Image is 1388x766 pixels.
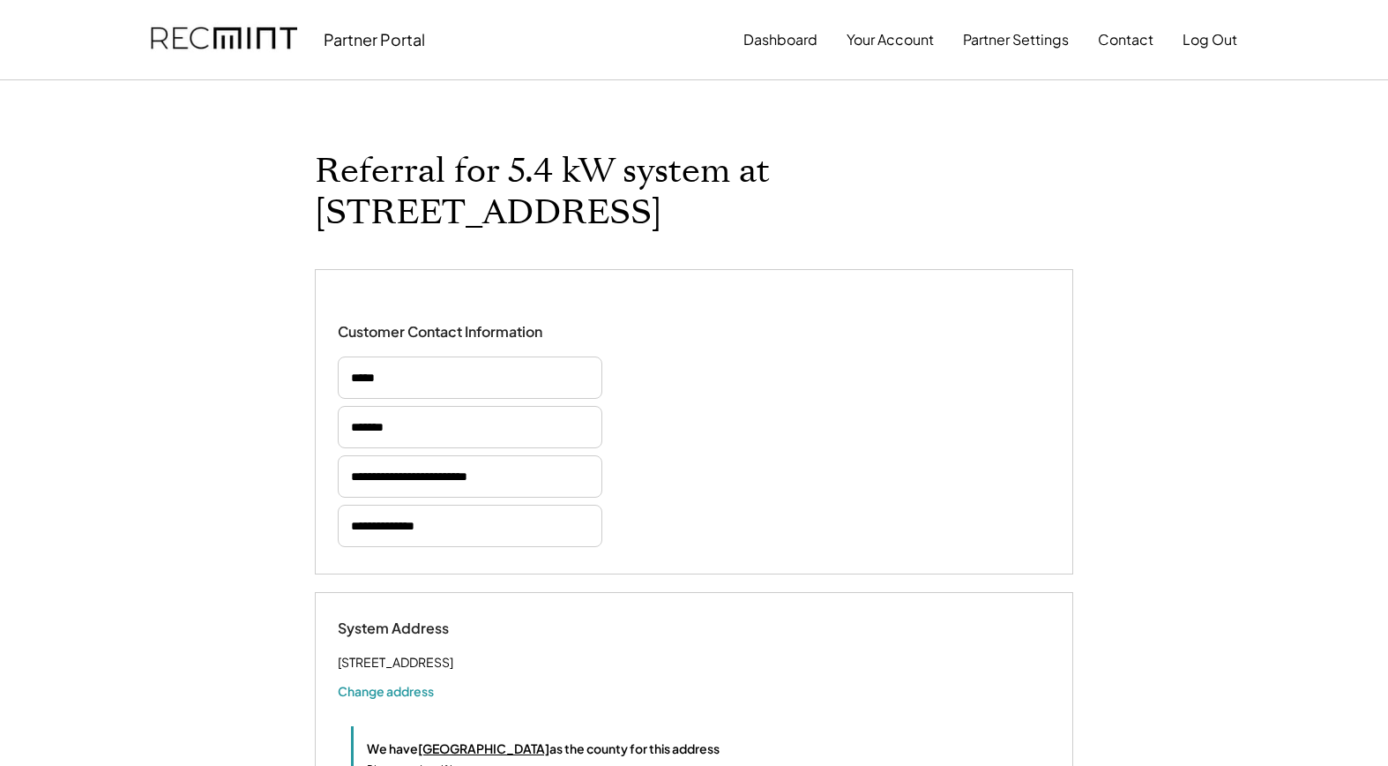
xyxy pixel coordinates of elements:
[338,682,434,700] button: Change address
[418,740,549,756] u: [GEOGRAPHIC_DATA]
[338,323,542,342] div: Customer Contact Information
[1183,22,1237,57] button: Log Out
[338,651,453,673] div: [STREET_ADDRESS]
[1098,22,1153,57] button: Contact
[324,29,425,49] div: Partner Portal
[315,151,1073,234] h1: Referral for 5.4 kW system at [STREET_ADDRESS]
[151,10,297,70] img: recmint-logotype%403x.png
[367,740,720,758] div: We have as the county for this address
[743,22,817,57] button: Dashboard
[338,620,514,638] div: System Address
[963,22,1069,57] button: Partner Settings
[847,22,934,57] button: Your Account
